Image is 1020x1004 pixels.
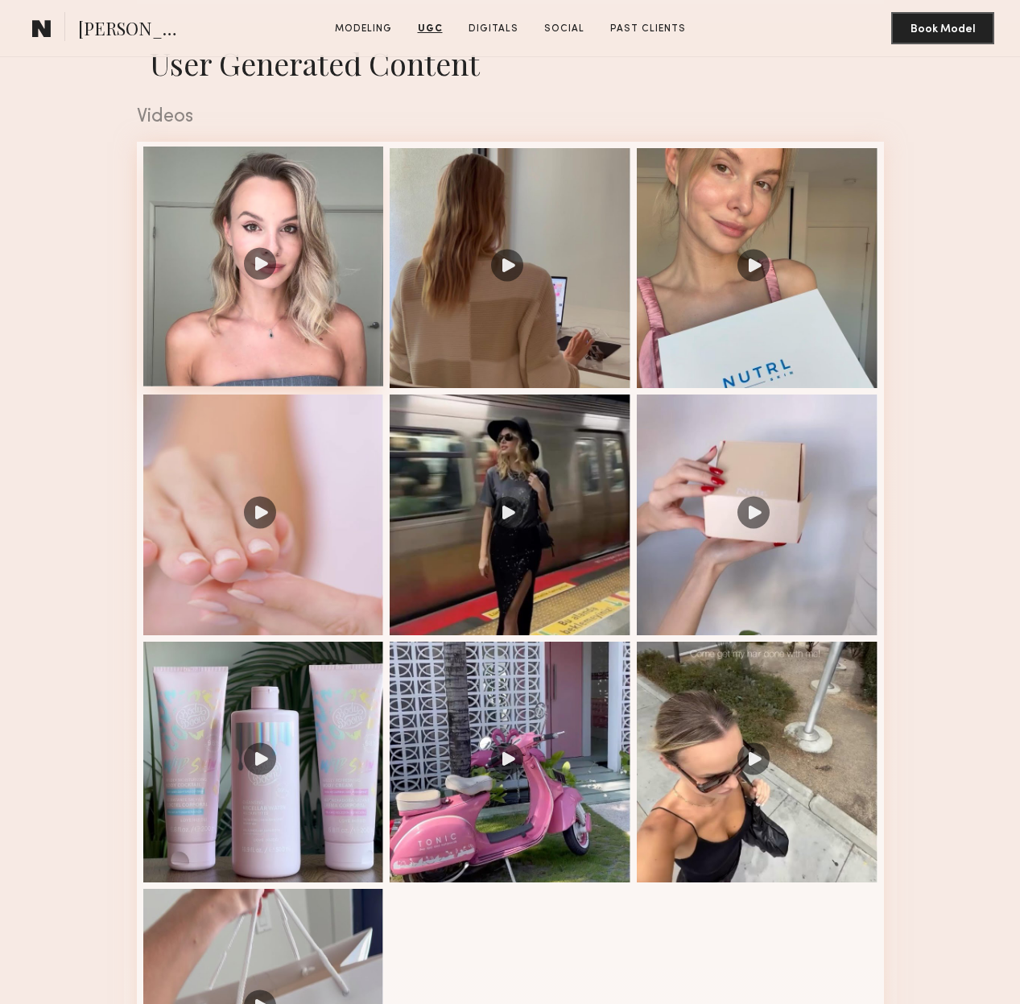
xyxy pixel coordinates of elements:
[328,22,399,36] a: Modeling
[891,21,994,35] a: Book Model
[124,43,897,83] h1: User Generated Content
[604,22,692,36] a: Past Clients
[462,22,525,36] a: Digitals
[891,12,994,44] button: Book Model
[137,108,884,126] div: Videos
[411,22,449,36] a: UGC
[78,16,190,44] span: [PERSON_NAME]
[538,22,591,36] a: Social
